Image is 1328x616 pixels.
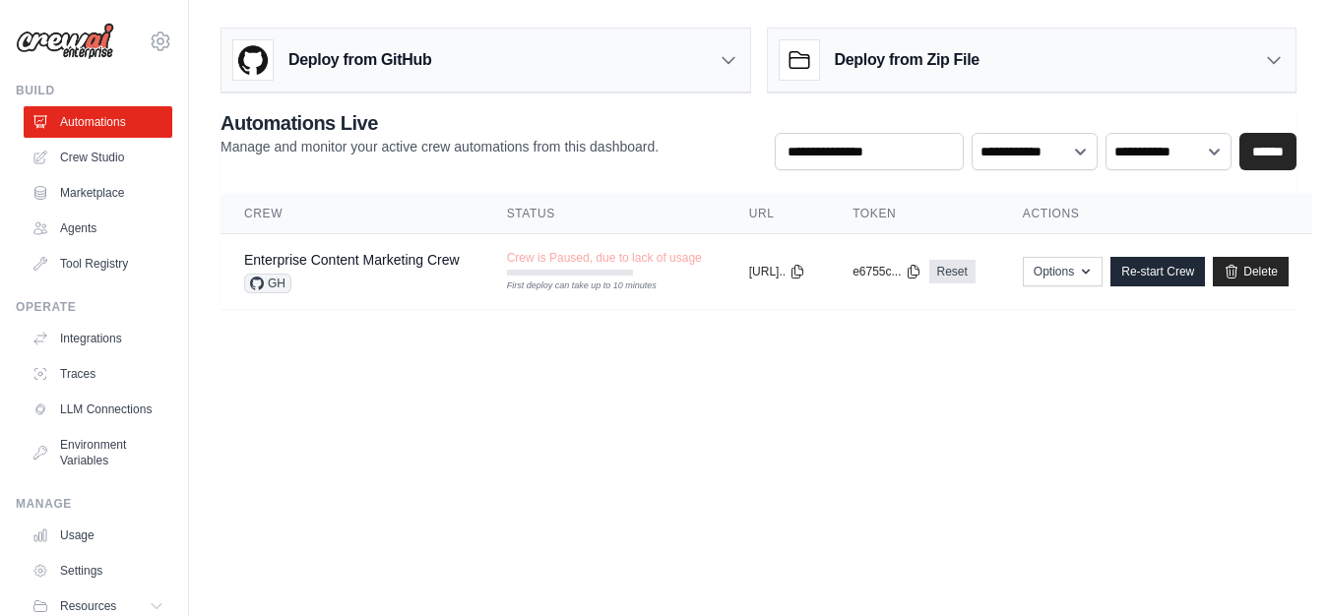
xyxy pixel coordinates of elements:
[221,194,483,234] th: Crew
[929,260,976,283] a: Reset
[483,194,726,234] th: Status
[1023,257,1103,286] button: Options
[1110,257,1205,286] a: Re-start Crew
[24,555,172,586] a: Settings
[726,194,829,234] th: URL
[24,520,172,551] a: Usage
[233,40,273,80] img: GitHub Logo
[853,264,920,279] button: e6755c...
[24,394,172,425] a: LLM Connections
[16,83,172,98] div: Build
[16,299,172,315] div: Operate
[244,252,460,268] a: Enterprise Content Marketing Crew
[16,23,114,60] img: Logo
[24,106,172,138] a: Automations
[24,142,172,173] a: Crew Studio
[24,213,172,244] a: Agents
[221,137,659,156] p: Manage and monitor your active crew automations from this dashboard.
[507,250,702,266] span: Crew is Paused, due to lack of usage
[24,358,172,390] a: Traces
[24,177,172,209] a: Marketplace
[24,323,172,354] a: Integrations
[288,48,431,72] h3: Deploy from GitHub
[507,279,633,293] div: First deploy can take up to 10 minutes
[16,496,172,512] div: Manage
[24,429,172,476] a: Environment Variables
[829,194,999,234] th: Token
[221,109,659,137] h2: Automations Live
[999,194,1312,234] th: Actions
[835,48,980,72] h3: Deploy from Zip File
[1213,257,1289,286] a: Delete
[244,274,291,293] span: GH
[60,598,116,614] span: Resources
[24,248,172,279] a: Tool Registry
